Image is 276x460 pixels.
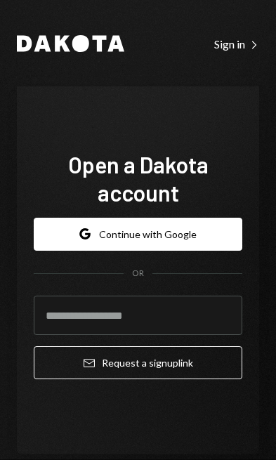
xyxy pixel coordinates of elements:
[34,150,242,206] h1: Open a Dakota account
[34,218,242,251] button: Continue with Google
[214,36,259,51] a: Sign in
[34,346,242,379] button: Request a signuplink
[132,268,144,280] div: OR
[214,37,259,51] div: Sign in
